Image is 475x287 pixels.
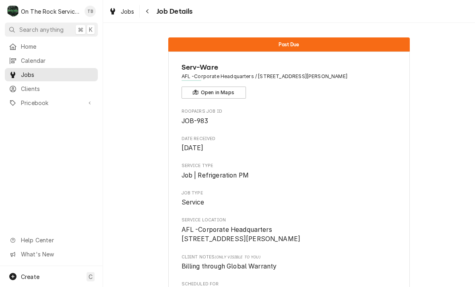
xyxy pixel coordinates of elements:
span: Roopairs Job ID [182,108,397,115]
span: Address [182,73,397,80]
span: Past Due [279,42,299,47]
span: Home [21,42,94,51]
div: [object Object] [182,254,397,271]
button: Search anything⌘K [5,23,98,37]
a: Clients [5,82,98,95]
span: Job Details [154,6,193,17]
span: Service Type [182,171,397,180]
span: Service Location [182,225,397,244]
span: Jobs [21,70,94,79]
span: What's New [21,250,93,258]
span: (Only Visible to You) [215,255,260,259]
button: Open in Maps [182,87,246,99]
div: Status [168,37,410,52]
a: Go to Help Center [5,233,98,247]
span: ⌘ [78,25,83,34]
a: Go to What's New [5,248,98,261]
span: Date Received [182,136,397,142]
a: Home [5,40,98,53]
span: Job Type [182,190,397,196]
span: Clients [21,85,94,93]
span: Help Center [21,236,93,244]
a: Go to Pricebook [5,96,98,109]
span: Name [182,62,397,73]
div: On The Rock Services [21,7,80,16]
span: Client Notes [182,254,397,260]
a: Calendar [5,54,98,67]
div: Service Location [182,217,397,244]
span: Date Received [182,143,397,153]
div: Job Type [182,190,397,207]
span: Job Type [182,198,397,207]
span: Service Type [182,163,397,169]
div: On The Rock Services's Avatar [7,6,19,17]
span: JOB-983 [182,117,209,125]
span: AFL -Corporate Headquarters [STREET_ADDRESS][PERSON_NAME] [182,226,301,243]
div: Roopairs Job ID [182,108,397,126]
span: C [89,273,93,281]
span: Billing through Global Warranty [182,262,277,270]
button: Navigate back [141,5,154,18]
span: Service [182,198,204,206]
a: Jobs [105,5,138,18]
div: TB [85,6,96,17]
span: Roopairs Job ID [182,116,397,126]
div: Client Information [182,62,397,99]
span: Job | Refrigeration PM [182,171,249,179]
span: Jobs [121,7,134,16]
span: Calendar [21,56,94,65]
div: Service Type [182,163,397,180]
div: Todd Brady's Avatar [85,6,96,17]
span: Create [21,273,39,280]
span: [DATE] [182,144,204,152]
div: O [7,6,19,17]
span: Pricebook [21,99,82,107]
span: Search anything [19,25,64,34]
span: K [89,25,93,34]
a: Jobs [5,68,98,81]
span: Service Location [182,217,397,223]
div: Date Received [182,136,397,153]
span: [object Object] [182,262,397,271]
